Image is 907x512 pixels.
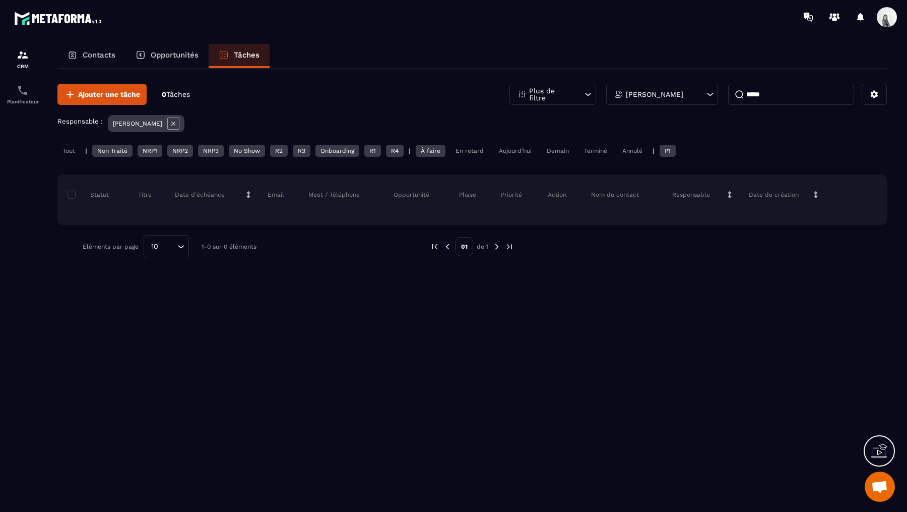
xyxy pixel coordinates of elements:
[3,99,43,104] p: Planificateur
[167,145,193,157] div: NRP2
[450,145,489,157] div: En retard
[3,64,43,69] p: CRM
[749,191,799,199] p: Date de création
[443,242,452,251] img: prev
[270,145,288,157] div: R2
[57,145,80,157] div: Tout
[617,145,647,157] div: Annulé
[92,145,133,157] div: Non Traité
[198,145,224,157] div: NRP3
[394,191,429,199] p: Opportunité
[70,191,109,199] p: Statut
[456,237,473,256] p: 01
[229,145,265,157] div: No Show
[865,472,895,502] div: Ouvrir le chat
[501,191,522,199] p: Priorité
[505,242,514,251] img: next
[83,243,139,250] p: Éléments par page
[579,145,612,157] div: Terminé
[477,243,489,251] p: de 1
[209,44,270,68] a: Tâches
[386,145,404,157] div: R4
[202,243,256,250] p: 1-0 sur 0 éléments
[308,191,360,199] p: Meet / Téléphone
[144,235,189,258] div: Search for option
[542,145,574,157] div: Demain
[234,50,260,60] p: Tâches
[430,242,439,251] img: prev
[492,242,501,251] img: next
[83,50,115,60] p: Contacts
[591,191,639,199] p: Nom du contact
[151,50,199,60] p: Opportunités
[494,145,537,157] div: Aujourd'hui
[3,41,43,77] a: formationformationCRM
[14,9,105,28] img: logo
[626,91,683,98] p: [PERSON_NAME]
[409,147,411,154] p: |
[529,87,573,101] p: Plus de filtre
[175,191,225,199] p: Date d’échéance
[653,147,655,154] p: |
[3,77,43,112] a: schedulerschedulerPlanificateur
[166,90,190,98] span: Tâches
[315,145,359,157] div: Onboarding
[125,44,209,68] a: Opportunités
[57,118,103,125] p: Responsable :
[293,145,310,157] div: R3
[672,191,710,199] p: Responsable
[364,145,381,157] div: R1
[138,145,162,157] div: NRP1
[148,241,162,252] span: 10
[57,44,125,68] a: Contacts
[57,84,147,105] button: Ajouter une tâche
[268,191,284,199] p: Email
[138,191,152,199] p: Titre
[78,89,140,99] span: Ajouter une tâche
[17,84,29,96] img: scheduler
[548,191,566,199] p: Action
[85,147,87,154] p: |
[162,90,190,99] p: 0
[113,120,162,127] p: [PERSON_NAME]
[416,145,445,157] div: À faire
[459,191,476,199] p: Phase
[660,145,676,157] div: P1
[17,49,29,61] img: formation
[162,241,175,252] input: Search for option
